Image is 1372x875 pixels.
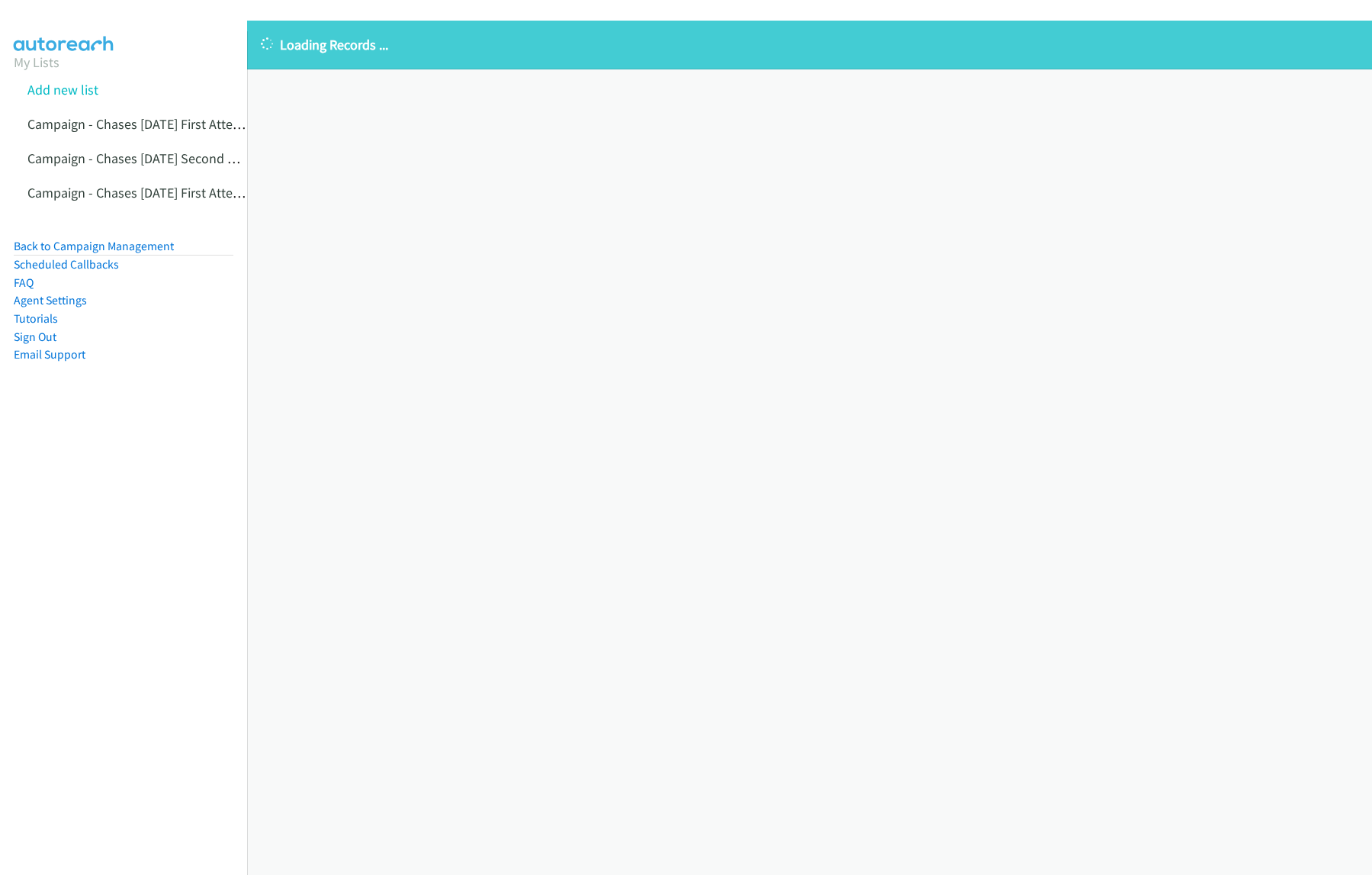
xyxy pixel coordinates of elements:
a: Campaign - Chases [DATE] First Attempt And Ongoings [27,115,340,133]
a: Campaign - Chases [DATE] Second Attempt [27,150,275,167]
a: Back to Campaign Management [14,239,174,253]
a: FAQ [14,275,34,290]
a: Campaign - Chases [DATE] First Attempt [27,184,256,201]
a: Agent Settings [14,293,87,307]
a: Tutorials [14,311,58,326]
a: Add new list [27,81,98,98]
p: Loading Records ... [261,34,1358,55]
a: Email Support [14,347,85,362]
a: Scheduled Callbacks [14,257,119,272]
a: Sign Out [14,330,56,344]
a: My Lists [14,53,59,71]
